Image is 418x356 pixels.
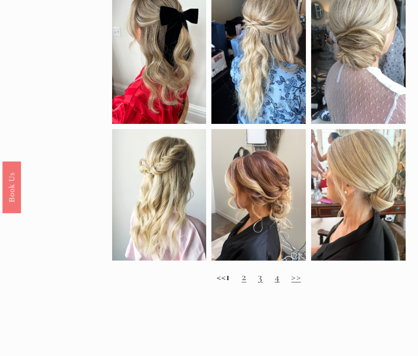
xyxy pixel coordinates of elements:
[112,271,406,283] h2: <<
[242,270,247,283] a: 2
[258,270,263,283] a: 3
[275,270,280,283] a: 4
[2,161,21,213] a: Book Us
[291,270,301,283] a: >>
[226,270,230,283] strong: 1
